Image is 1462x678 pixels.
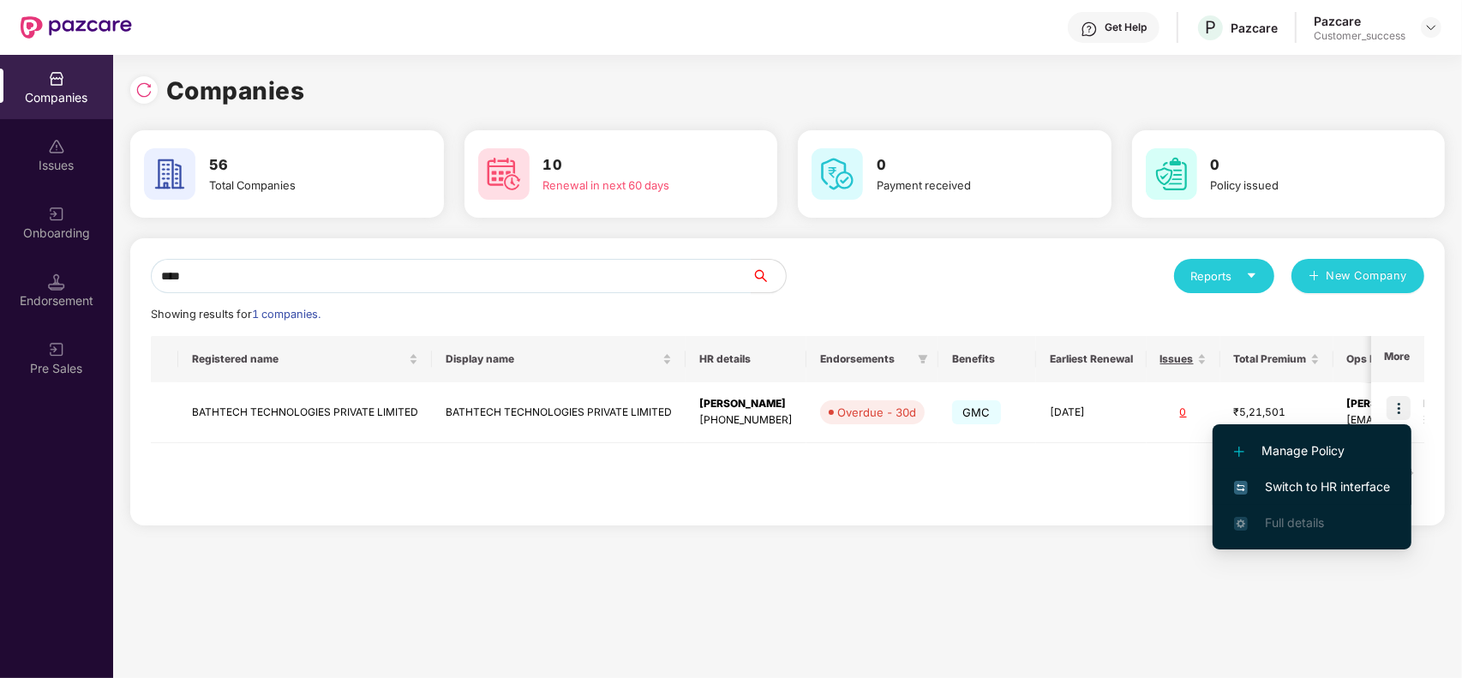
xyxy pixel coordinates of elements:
[1146,148,1197,200] img: svg+xml;base64,PHN2ZyB4bWxucz0iaHR0cDovL3d3dy53My5vcmcvMjAwMC9zdmciIHdpZHRoPSI2MCIgaGVpZ2h0PSI2MC...
[166,72,305,110] h1: Companies
[209,154,395,177] h3: 56
[914,349,932,369] span: filter
[135,81,153,99] img: svg+xml;base64,PHN2ZyBpZD0iUmVsb2FkLTMyeDMyIiB4bWxucz0iaHR0cDovL3d3dy53My5vcmcvMjAwMC9zdmciIHdpZH...
[48,341,65,358] img: svg+xml;base64,PHN2ZyB3aWR0aD0iMjAiIGhlaWdodD0iMjAiIHZpZXdCb3g9IjAgMCAyMCAyMCIgZmlsbD0ibm9uZSIgeG...
[1036,336,1147,382] th: Earliest Renewal
[144,148,195,200] img: svg+xml;base64,PHN2ZyB4bWxucz0iaHR0cDovL3d3dy53My5vcmcvMjAwMC9zdmciIHdpZHRoPSI2MCIgaGVpZ2h0PSI2MC...
[151,308,321,321] span: Showing results for
[699,412,793,429] div: [PHONE_NUMBER]
[1191,267,1257,285] div: Reports
[1327,267,1408,285] span: New Company
[543,154,729,177] h3: 10
[1160,405,1207,421] div: 0
[918,354,928,364] span: filter
[751,259,787,293] button: search
[1314,13,1405,29] div: Pazcare
[48,70,65,87] img: svg+xml;base64,PHN2ZyBpZD0iQ29tcGFuaWVzIiB4bWxucz0iaHR0cDovL3d3dy53My5vcmcvMjAwMC9zdmciIHdpZHRoPS...
[1160,352,1194,366] span: Issues
[446,352,659,366] span: Display name
[1291,259,1424,293] button: plusNew Company
[751,269,786,283] span: search
[812,148,863,200] img: svg+xml;base64,PHN2ZyB4bWxucz0iaHR0cDovL3d3dy53My5vcmcvMjAwMC9zdmciIHdpZHRoPSI2MCIgaGVpZ2h0PSI2MC...
[48,273,65,291] img: svg+xml;base64,PHN2ZyB3aWR0aD0iMTQuNSIgaGVpZ2h0PSIxNC41IiB2aWV3Qm94PSIwIDAgMTYgMTYiIGZpbGw9Im5vbm...
[1234,481,1248,495] img: svg+xml;base64,PHN2ZyB4bWxucz0iaHR0cDovL3d3dy53My5vcmcvMjAwMC9zdmciIHdpZHRoPSIxNiIgaGVpZ2h0PSIxNi...
[432,382,686,443] td: BATHTECH TECHNOLOGIES PRIVATE LIMITED
[1424,21,1438,34] img: svg+xml;base64,PHN2ZyBpZD0iRHJvcGRvd24tMzJ4MzIiIHhtbG5zPSJodHRwOi8vd3d3LnczLm9yZy8yMDAwL3N2ZyIgd2...
[209,177,395,194] div: Total Companies
[1147,336,1220,382] th: Issues
[1234,405,1320,421] div: ₹5,21,501
[938,336,1036,382] th: Benefits
[1234,477,1390,496] span: Switch to HR interface
[1220,336,1333,382] th: Total Premium
[1234,517,1248,531] img: svg+xml;base64,PHN2ZyB4bWxucz0iaHR0cDovL3d3dy53My5vcmcvMjAwMC9zdmciIHdpZHRoPSIxNi4zNjMiIGhlaWdodD...
[252,308,321,321] span: 1 companies.
[699,396,793,412] div: [PERSON_NAME]
[1205,17,1216,38] span: P
[478,148,530,200] img: svg+xml;base64,PHN2ZyB4bWxucz0iaHR0cDovL3d3dy53My5vcmcvMjAwMC9zdmciIHdpZHRoPSI2MCIgaGVpZ2h0PSI2MC...
[192,352,405,366] span: Registered name
[686,336,806,382] th: HR details
[1234,447,1244,457] img: svg+xml;base64,PHN2ZyB4bWxucz0iaHR0cDovL3d3dy53My5vcmcvMjAwMC9zdmciIHdpZHRoPSIxMi4yMDEiIGhlaWdodD...
[178,336,432,382] th: Registered name
[1265,515,1324,530] span: Full details
[1036,382,1147,443] td: [DATE]
[1314,29,1405,43] div: Customer_success
[1387,396,1411,420] img: icon
[1246,270,1257,281] span: caret-down
[877,177,1063,194] div: Payment received
[820,352,911,366] span: Endorsements
[877,154,1063,177] h3: 0
[21,16,132,39] img: New Pazcare Logo
[1234,441,1390,460] span: Manage Policy
[178,382,432,443] td: BATHTECH TECHNOLOGIES PRIVATE LIMITED
[837,404,916,421] div: Overdue - 30d
[1081,21,1098,38] img: svg+xml;base64,PHN2ZyBpZD0iSGVscC0zMngzMiIgeG1sbnM9Imh0dHA6Ly93d3cudzMub3JnLzIwMDAvc3ZnIiB3aWR0aD...
[1309,270,1320,284] span: plus
[1371,336,1424,382] th: More
[1211,154,1397,177] h3: 0
[432,336,686,382] th: Display name
[952,400,1001,424] span: GMC
[1231,20,1278,36] div: Pazcare
[48,206,65,223] img: svg+xml;base64,PHN2ZyB3aWR0aD0iMjAiIGhlaWdodD0iMjAiIHZpZXdCb3g9IjAgMCAyMCAyMCIgZmlsbD0ibm9uZSIgeG...
[48,138,65,155] img: svg+xml;base64,PHN2ZyBpZD0iSXNzdWVzX2Rpc2FibGVkIiB4bWxucz0iaHR0cDovL3d3dy53My5vcmcvMjAwMC9zdmciIH...
[1234,352,1307,366] span: Total Premium
[1211,177,1397,194] div: Policy issued
[543,177,729,194] div: Renewal in next 60 days
[1105,21,1147,34] div: Get Help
